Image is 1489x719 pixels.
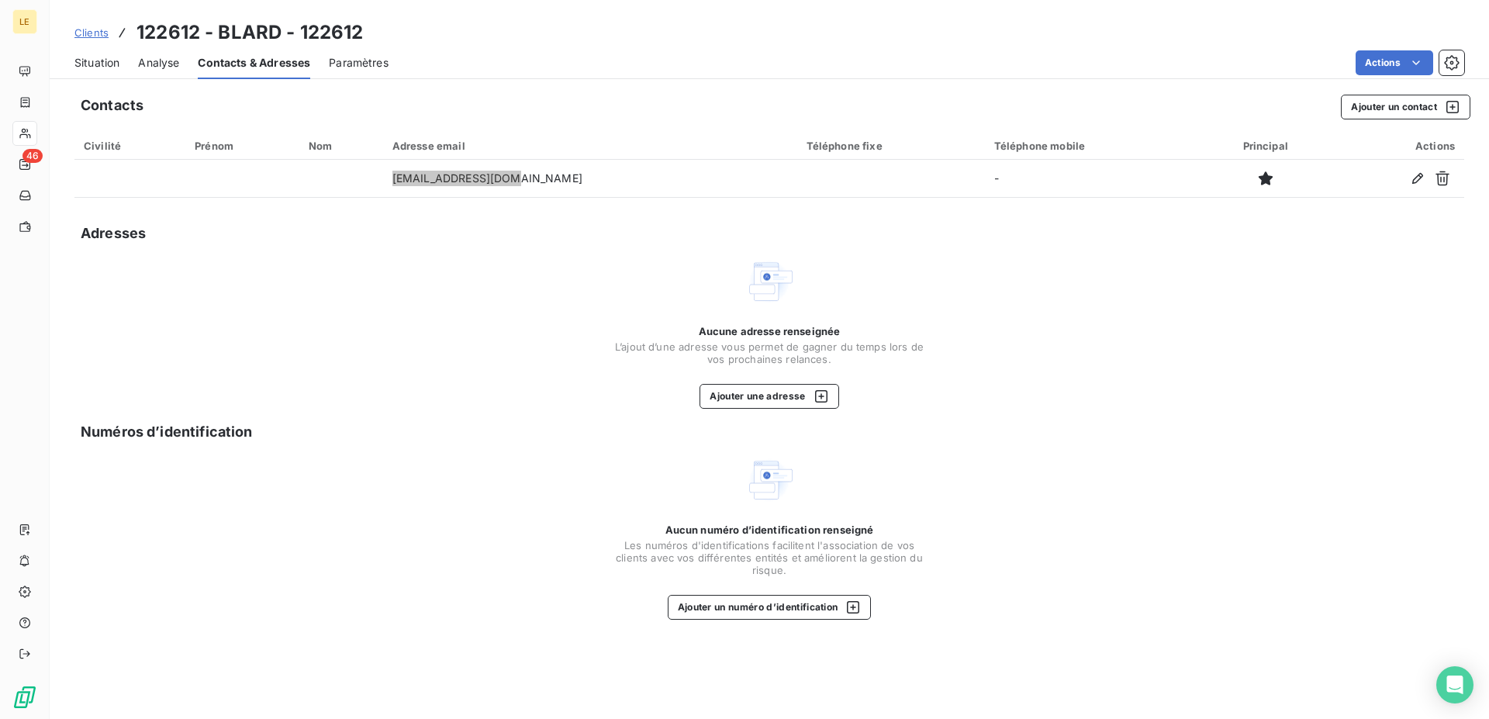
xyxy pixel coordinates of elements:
button: Actions [1356,50,1433,75]
div: Adresse email [392,140,788,152]
img: Logo LeanPay [12,685,37,710]
img: Empty state [744,257,794,306]
div: LE [12,9,37,34]
span: Contacts & Adresses [198,55,310,71]
span: Situation [74,55,119,71]
div: Civilité [84,140,176,152]
div: Téléphone mobile [994,140,1193,152]
div: Téléphone fixe [807,140,976,152]
span: Les numéros d'identifications facilitent l'association de vos clients avec vos différentes entité... [614,539,924,576]
img: Empty state [744,455,794,505]
div: Nom [309,140,374,152]
h5: Adresses [81,223,146,244]
div: Prénom [195,140,290,152]
span: L’ajout d’une adresse vous permet de gagner du temps lors de vos prochaines relances. [614,340,924,365]
h3: 122612 - BLARD - 122612 [136,19,363,47]
span: Aucun numéro d’identification renseigné [665,524,874,536]
div: Actions [1338,140,1455,152]
div: Open Intercom Messenger [1436,666,1473,703]
h5: Numéros d’identification [81,421,253,443]
span: Clients [74,26,109,39]
button: Ajouter une adresse [700,384,838,409]
span: Aucune adresse renseignée [699,325,841,337]
span: 46 [22,149,43,163]
a: Clients [74,25,109,40]
div: Principal [1211,140,1319,152]
span: Analyse [138,55,179,71]
button: Ajouter un numéro d’identification [668,595,872,620]
span: Paramètres [329,55,389,71]
h5: Contacts [81,95,143,116]
td: - [985,160,1202,197]
td: [EMAIL_ADDRESS][DOMAIN_NAME] [383,160,797,197]
button: Ajouter un contact [1341,95,1470,119]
